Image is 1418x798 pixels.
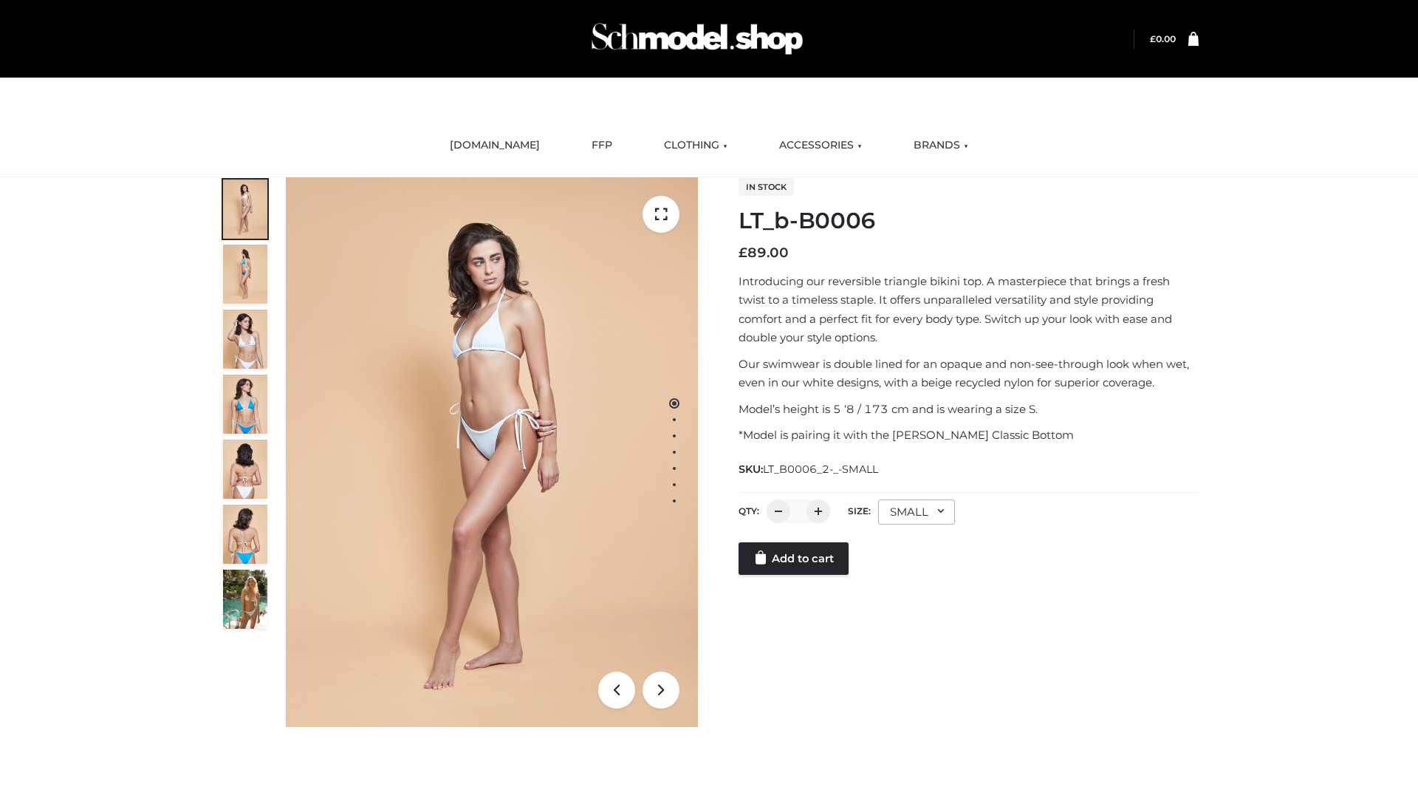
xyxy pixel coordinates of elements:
a: £0.00 [1150,33,1176,44]
img: ArielClassicBikiniTop_CloudNine_AzureSky_OW114ECO_8-scaled.jpg [223,505,267,564]
h1: LT_b-B0006 [739,208,1199,234]
img: ArielClassicBikiniTop_CloudNine_AzureSky_OW114ECO_3-scaled.jpg [223,310,267,369]
span: £ [1150,33,1156,44]
a: BRANDS [902,129,979,162]
p: *Model is pairing it with the [PERSON_NAME] Classic Bottom [739,426,1199,445]
p: Our swimwear is double lined for an opaque and non-see-through look when wet, even in our white d... [739,355,1199,392]
div: SMALL [878,499,955,525]
img: ArielClassicBikiniTop_CloudNine_AzureSky_OW114ECO_4-scaled.jpg [223,375,267,434]
label: Size: [848,505,871,516]
bdi: 0.00 [1150,33,1176,44]
a: CLOTHING [653,129,739,162]
span: In stock [739,178,794,196]
img: Arieltop_CloudNine_AzureSky2.jpg [223,570,267,629]
a: ACCESSORIES [768,129,873,162]
span: £ [739,245,747,261]
p: Introducing our reversible triangle bikini top. A masterpiece that brings a fresh twist to a time... [739,272,1199,347]
img: ArielClassicBikiniTop_CloudNine_AzureSky_OW114ECO_2-scaled.jpg [223,245,267,304]
img: Schmodel Admin 964 [586,10,808,68]
p: Model’s height is 5 ‘8 / 173 cm and is wearing a size S. [739,400,1199,419]
a: Add to cart [739,542,849,575]
label: QTY: [739,505,759,516]
a: [DOMAIN_NAME] [439,129,551,162]
bdi: 89.00 [739,245,789,261]
span: SKU: [739,460,880,478]
a: FFP [580,129,623,162]
img: ArielClassicBikiniTop_CloudNine_AzureSky_OW114ECO_1-scaled.jpg [223,180,267,239]
img: ArielClassicBikiniTop_CloudNine_AzureSky_OW114ECO_1 [286,177,698,727]
span: LT_B0006_2-_-SMALL [763,463,878,476]
img: ArielClassicBikiniTop_CloudNine_AzureSky_OW114ECO_7-scaled.jpg [223,440,267,499]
